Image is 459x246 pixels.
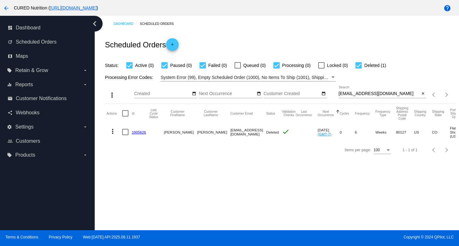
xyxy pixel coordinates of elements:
button: Next page [440,88,453,101]
div: 1 - 1 of 1 [402,148,417,152]
span: Queued (0) [243,62,266,69]
span: Reports [15,82,33,87]
span: Webhooks [16,110,39,116]
mat-cell: [DATE] [318,123,340,141]
button: Change sorting for ShippingPostcode [396,106,408,120]
mat-icon: more_vert [109,128,116,135]
button: Change sorting for LastOccurrenceUtc [296,110,312,117]
span: Scheduled Orders [16,39,57,45]
span: Processing (0) [282,62,311,69]
span: Processing Error Codes: [105,75,153,80]
i: chevron_left [90,19,100,29]
input: Search [339,91,420,96]
input: Next Occurrence [199,91,256,96]
span: 100 [373,148,380,152]
mat-cell: [PERSON_NAME] [164,123,197,141]
span: Products [15,152,35,158]
mat-cell: US [414,123,432,141]
span: Status: [105,63,119,68]
button: Change sorting for NextOccurrenceUtc [318,110,334,117]
a: share Webhooks [8,108,88,118]
a: email Customer Notifications [8,93,88,104]
mat-icon: close [421,91,425,96]
mat-cell: Weeks [375,123,396,141]
i: equalizer [7,82,12,87]
mat-icon: more_vert [108,91,116,99]
button: Change sorting for CustomerLastName [197,110,224,117]
a: Privacy Policy [49,235,73,239]
span: Paused (0) [170,62,192,69]
mat-icon: date_range [257,91,261,96]
mat-header-cell: Actions [106,104,122,123]
button: Previous page [428,88,440,101]
a: Terms & Conditions [5,235,38,239]
span: Maps [16,53,28,59]
mat-cell: 80127 [396,123,414,141]
i: share [8,110,13,115]
span: Failed (0) [208,62,227,69]
mat-cell: 6 [355,123,375,141]
i: arrow_drop_down [83,124,88,129]
a: (GMT-7) [318,132,331,136]
button: Change sorting for Cycles [340,111,349,115]
button: Change sorting for Status [266,111,275,115]
i: map [8,54,13,59]
mat-icon: check [282,128,289,135]
i: local_offer [7,68,12,73]
span: Active (0) [135,62,154,69]
button: Change sorting for ShippingState [432,110,444,117]
mat-icon: date_range [321,91,326,96]
i: email [8,96,13,101]
button: Change sorting for Id [132,111,134,115]
mat-icon: help [444,4,451,12]
button: Change sorting for Frequency [355,111,370,115]
i: people_outline [8,139,13,144]
button: Change sorting for FrequencyType [375,110,390,117]
span: Deleted (1) [364,62,386,69]
button: Next page [440,144,453,156]
span: Settings [15,124,33,130]
mat-icon: add [169,42,176,50]
a: map Maps [8,51,88,61]
button: Change sorting for LastProcessingCycleId [149,108,158,119]
input: Customer Created [264,91,320,96]
button: Clear [420,91,426,97]
mat-select: Filter by Processing Error Codes [161,74,336,81]
a: Dashboard [113,19,140,29]
mat-icon: arrow_back [3,4,10,12]
div: Items per page: [345,148,371,152]
span: Deleted [266,130,279,134]
span: Copyright © 2024 QPilot, LLC [235,235,454,239]
span: Dashboard [16,25,40,31]
h2: Scheduled Orders [105,38,178,51]
button: Change sorting for CustomerEmail [230,111,253,115]
mat-cell: CO [432,123,450,141]
i: update [8,39,13,45]
span: Locked (0) [327,62,348,69]
mat-cell: [EMAIL_ADDRESS][DOMAIN_NAME] [230,123,266,141]
a: Web:[DATE] API:2025.08.11.1937 [83,235,140,239]
a: dashboard Dashboard [8,23,88,33]
a: [URL][DOMAIN_NAME] [50,5,97,10]
i: arrow_drop_down [83,68,88,73]
a: people_outline Customers [8,136,88,146]
button: Change sorting for ShippingCountry [414,110,426,117]
i: local_offer [7,153,12,158]
button: Change sorting for CustomerFirstName [164,110,191,117]
i: arrow_drop_down [83,82,88,87]
mat-cell: 0 [340,123,355,141]
i: arrow_drop_down [83,153,88,158]
a: update Scheduled Orders [8,37,88,47]
i: settings [7,124,12,129]
mat-cell: [PERSON_NAME] [197,123,230,141]
span: Retain & Grow [15,68,48,73]
span: Customers [16,138,40,144]
a: Scheduled Orders [140,19,179,29]
span: CURED Nutrition ( ) [14,5,98,10]
a: 1005626 [132,130,146,134]
input: Created [134,91,191,96]
i: dashboard [8,25,13,30]
span: Customer Notifications [16,96,67,101]
button: Previous page [428,144,440,156]
mat-select: Items per page: [373,148,391,153]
